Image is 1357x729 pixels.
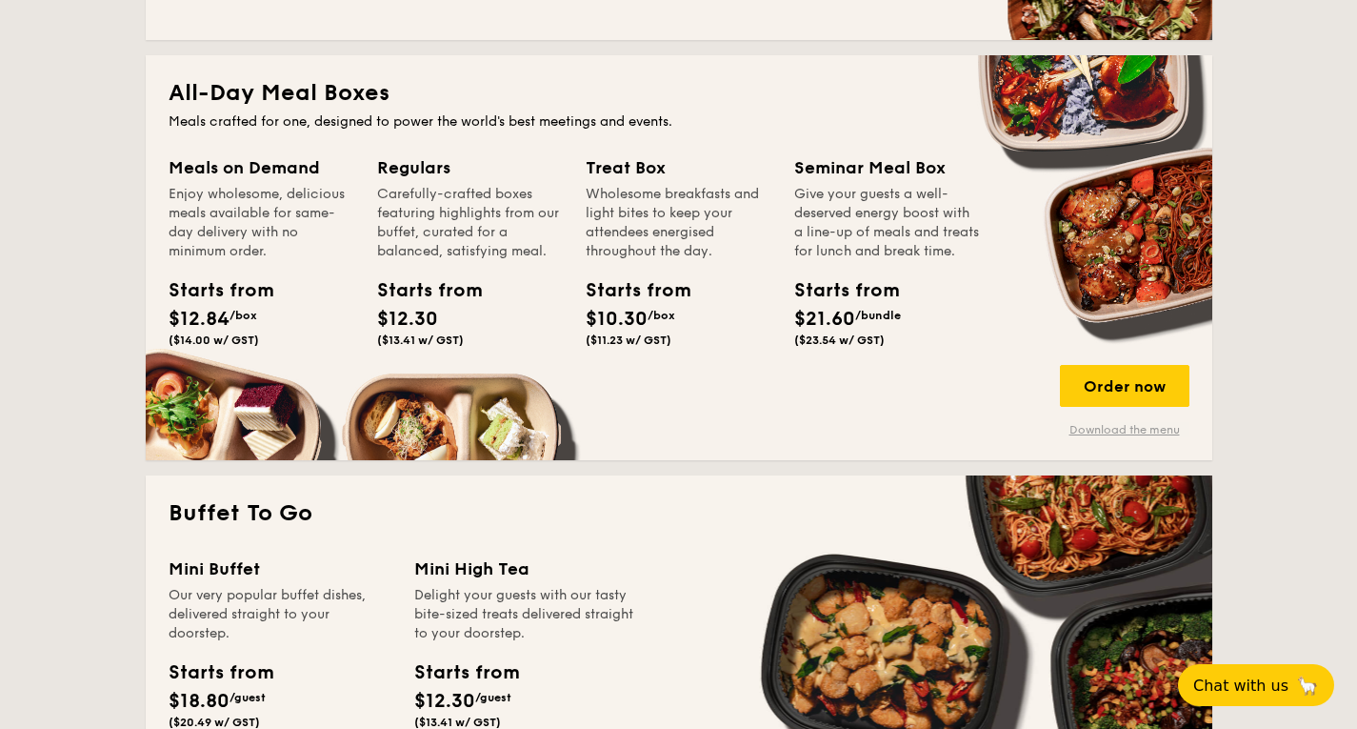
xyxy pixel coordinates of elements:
div: Starts from [169,276,254,305]
div: Mini Buffet [169,556,391,582]
span: /guest [475,691,511,704]
span: $12.30 [377,308,438,331]
span: Chat with us [1193,677,1288,695]
span: ($23.54 w/ GST) [794,334,885,347]
span: /bundle [855,309,901,322]
div: Treat Box [586,154,771,181]
div: Delight your guests with our tasty bite-sized treats delivered straight to your doorstep. [414,586,637,643]
div: Meals on Demand [169,154,354,181]
span: /guest [229,691,266,704]
button: Chat with us🦙 [1178,664,1334,706]
div: Starts from [586,276,671,305]
span: /box [229,309,257,322]
h2: Buffet To Go [169,498,1189,529]
div: Starts from [794,276,880,305]
div: Starts from [169,658,272,687]
span: ($20.49 w/ GST) [169,716,260,729]
div: Give your guests a well-deserved energy boost with a line-up of meals and treats for lunch and br... [794,185,980,261]
h2: All-Day Meal Boxes [169,78,1189,109]
span: ($13.41 w/ GST) [377,334,464,347]
div: Our very popular buffet dishes, delivered straight to your doorstep. [169,586,391,643]
div: Enjoy wholesome, delicious meals available for same-day delivery with no minimum order. [169,185,354,261]
div: Starts from [377,276,463,305]
div: Seminar Meal Box [794,154,980,181]
div: Wholesome breakfasts and light bites to keep your attendees energised throughout the day. [586,185,771,261]
span: ($13.41 w/ GST) [414,716,501,729]
div: Carefully-crafted boxes featuring highlights from our buffet, curated for a balanced, satisfying ... [377,185,563,261]
span: $21.60 [794,308,855,331]
span: $10.30 [586,308,648,331]
div: Mini High Tea [414,556,637,582]
a: Download the menu [1060,422,1189,437]
div: Order now [1060,365,1189,407]
div: Starts from [414,658,518,687]
span: ($14.00 w/ GST) [169,334,259,347]
span: $18.80 [169,690,229,713]
span: 🦙 [1296,675,1319,697]
span: $12.30 [414,690,475,713]
div: Meals crafted for one, designed to power the world's best meetings and events. [169,112,1189,132]
span: /box [648,309,675,322]
span: ($11.23 w/ GST) [586,334,671,347]
div: Regulars [377,154,563,181]
span: $12.84 [169,308,229,331]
